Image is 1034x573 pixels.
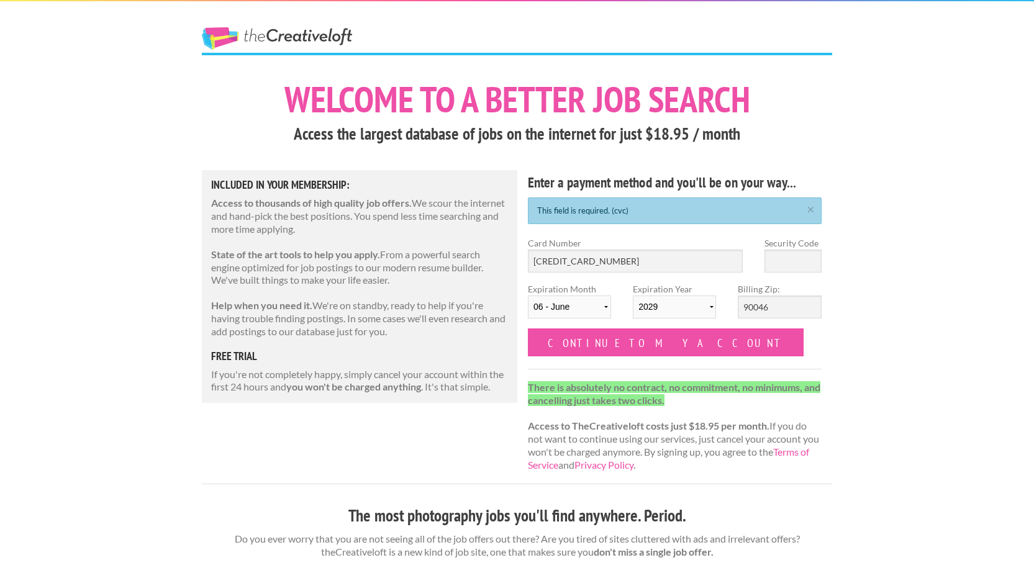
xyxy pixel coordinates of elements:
h5: Included in Your Membership: [211,179,508,191]
label: Expiration Year [633,282,716,328]
strong: don't miss a single job offer. [594,546,714,557]
div: This field is required. (cvc) [528,197,822,224]
p: We're on standby, ready to help if you're having trouble finding postings. In some cases we'll ev... [211,299,508,338]
p: From a powerful search engine optimized for job postings to our modern resume builder. We've buil... [211,248,508,287]
label: Billing Zip: [738,282,821,296]
label: Expiration Month [528,282,611,328]
input: Continue to my account [528,328,804,356]
a: × [803,204,819,212]
strong: Access to thousands of high quality job offers. [211,197,412,209]
strong: Help when you need it. [211,299,312,311]
a: The Creative Loft [202,27,352,50]
strong: you won't be charged anything [286,381,421,392]
h3: The most photography jobs you'll find anywhere. Period. [202,504,832,528]
p: If you're not completely happy, simply cancel your account within the first 24 hours and . It's t... [211,368,508,394]
strong: State of the art tools to help you apply. [211,248,380,260]
select: Expiration Month [528,296,611,318]
h1: Welcome to a better job search [202,81,832,117]
select: Expiration Year [633,296,716,318]
p: If you do not want to continue using our services, just cancel your account you won't be charged ... [528,381,822,472]
a: Privacy Policy [574,459,633,471]
strong: Access to TheCreativeloft costs just $18.95 per month. [528,420,769,431]
h3: Access the largest database of jobs on the internet for just $18.95 / month [202,122,832,146]
label: Security Code [764,237,822,250]
p: We scour the internet and hand-pick the best positions. You spend less time searching and more ti... [211,197,508,235]
strong: There is absolutely no contract, no commitment, no minimums, and cancelling just takes two clicks. [528,381,820,406]
h4: Enter a payment method and you'll be on your way... [528,173,822,192]
a: Terms of Service [528,446,809,471]
label: Card Number [528,237,743,250]
h5: free trial [211,351,508,362]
